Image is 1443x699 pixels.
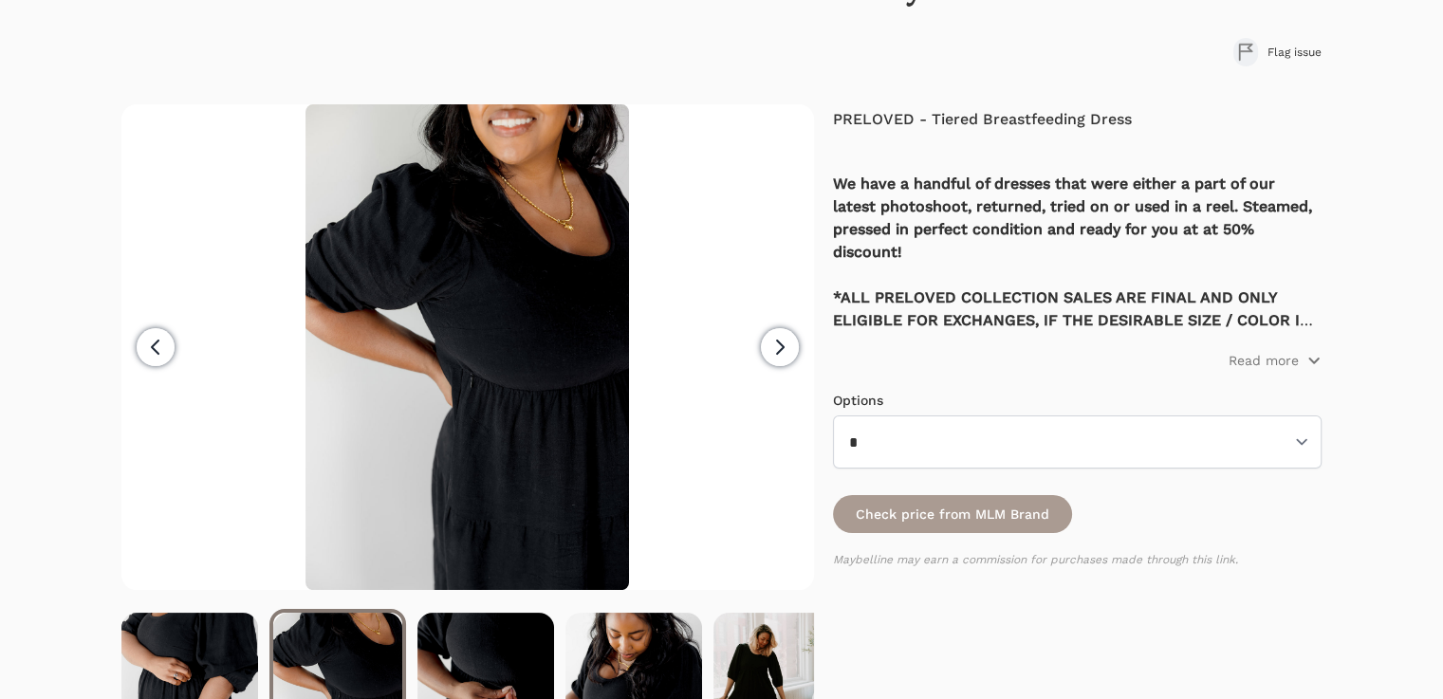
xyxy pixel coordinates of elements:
label: Options [833,393,883,408]
strong: *ALL PRELOVED COLLECTION SALES ARE FINAL AND ONLY ELIGIBLE FOR EXCHANGES, IF THE DESIRABLE SIZE /... [833,288,1313,352]
strong: We have a handful of dresses that were either a part of our latest photoshoot, returned, tried on... [833,175,1312,261]
p: Maybelline may earn a commission for purchases made through this link. [833,552,1322,567]
button: Read more [1229,351,1322,370]
span: Flag issue [1267,45,1322,60]
h4: PRELOVED - Tiered Breastfeeding Dress [833,108,1322,131]
button: Flag issue [1233,38,1322,66]
a: Check price from MLM Brand [833,495,1072,533]
p: Read more [1229,351,1299,370]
